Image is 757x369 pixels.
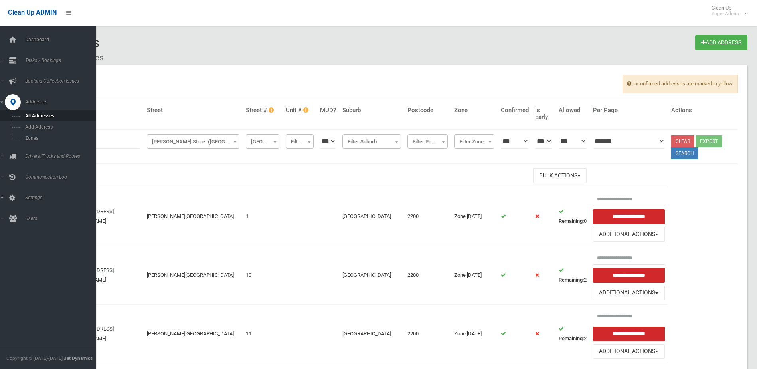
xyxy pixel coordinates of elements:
span: Add Address [23,124,95,130]
span: Communication Log [23,174,102,180]
span: Filter Suburb [342,134,401,149]
span: Filter Unit # [286,134,314,149]
td: [PERSON_NAME][GEOGRAPHIC_DATA] [144,304,243,363]
td: [PERSON_NAME][GEOGRAPHIC_DATA] [144,187,243,246]
td: 2200 [404,246,451,305]
h4: MUD? [320,107,336,114]
strong: Jet Dynamics [64,355,93,361]
td: 11 [243,304,283,363]
td: 2 [555,246,590,305]
td: [PERSON_NAME][GEOGRAPHIC_DATA] [144,246,243,305]
span: Filter Postcode [409,136,445,147]
td: [GEOGRAPHIC_DATA] [339,246,405,305]
span: Filter Unit # [288,136,312,147]
span: Drivers, Trucks and Routes [23,153,102,159]
td: 2200 [404,304,451,363]
td: 0 [555,187,590,246]
h4: Postcode [407,107,447,114]
span: Clean Up ADMIN [8,9,57,16]
h4: Unit # [286,107,314,114]
strong: Remaining: [559,218,584,224]
h4: Allowed [559,107,587,114]
span: Dashboard [23,37,102,42]
button: Additional Actions [593,286,665,300]
td: 1 [243,187,283,246]
h4: Actions [671,107,735,114]
a: Add Address [695,35,747,50]
span: Settings [23,195,102,200]
span: Unconfirmed addresses are marked in yellow. [623,75,738,93]
button: Additional Actions [593,227,665,242]
span: Booking Collection Issues [23,78,102,84]
span: All Addresses [23,113,95,119]
span: Filter Street # [248,136,277,147]
button: Additional Actions [593,344,665,359]
button: Search [671,147,698,159]
span: Tasks / Bookings [23,58,102,63]
span: Norman Street (CONDELL PARK) [147,134,239,149]
span: Clean Up [708,5,747,17]
span: Zones [23,135,95,141]
small: Super Admin [712,11,739,17]
h4: Confirmed [501,107,529,114]
td: 2200 [404,187,451,246]
td: Zone [DATE] [451,246,498,305]
h4: Zone [454,107,494,114]
span: Norman Street (CONDELL PARK) [149,136,237,147]
button: Bulk Actions [533,168,587,183]
span: Filter Suburb [344,136,399,147]
span: Filter Zone [456,136,492,147]
span: Filter Street # [246,134,279,149]
h4: Street [147,107,239,114]
span: Copyright © [DATE]-[DATE] [6,355,63,361]
td: [GEOGRAPHIC_DATA] [339,304,405,363]
td: [GEOGRAPHIC_DATA] [339,187,405,246]
h4: Suburb [342,107,401,114]
span: Filter Postcode [407,134,447,149]
span: Addresses [23,99,102,105]
td: Zone [DATE] [451,304,498,363]
td: 10 [243,246,283,305]
h4: Street # [246,107,279,114]
a: Clear [671,135,694,147]
strong: Remaining: [559,277,584,283]
button: Export [696,135,722,147]
strong: Remaining: [559,335,584,341]
span: Users [23,216,102,221]
td: Zone [DATE] [451,187,498,246]
td: 2 [555,304,590,363]
span: Filter Zone [454,134,494,149]
h4: Address [68,107,140,114]
h4: Per Page [593,107,665,114]
h4: Is Early [535,107,552,120]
